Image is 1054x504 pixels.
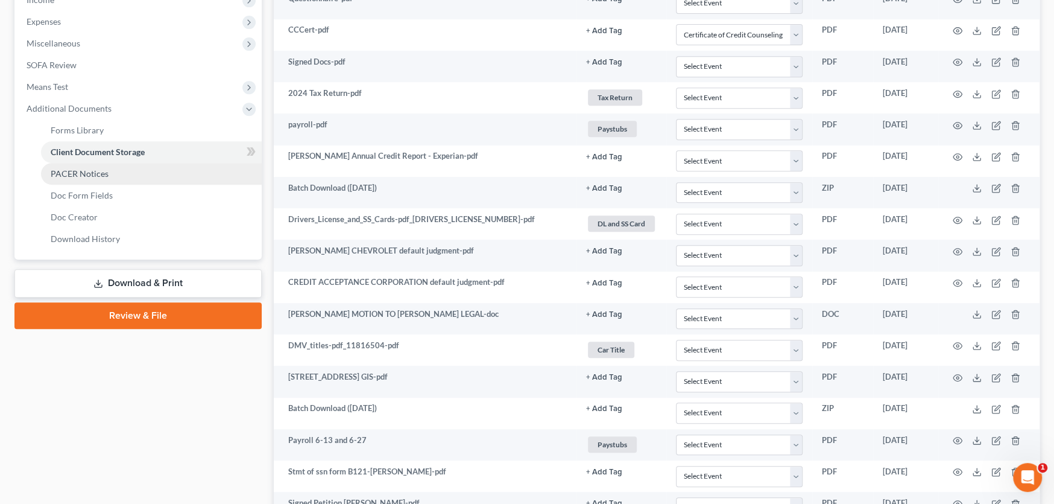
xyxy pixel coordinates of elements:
[274,145,576,177] td: [PERSON_NAME] Annual Credit Report - Experian-pdf
[588,215,655,232] span: DL and SS Card
[812,51,873,82] td: PDF
[586,403,657,414] a: + Add Tag
[873,366,938,397] td: [DATE]
[873,19,938,51] td: [DATE]
[873,145,938,177] td: [DATE]
[588,436,637,453] span: Paystubs
[588,89,642,106] span: Tax Return
[586,185,622,193] button: + Add Tag
[873,461,938,492] td: [DATE]
[586,340,657,360] a: Car Title
[588,342,634,358] span: Car Title
[873,334,938,366] td: [DATE]
[586,214,657,234] a: DL and SS Card
[586,371,657,383] a: + Add Tag
[586,308,657,320] a: + Add Tag
[14,269,262,298] a: Download & Print
[586,466,657,477] a: + Add Tag
[274,461,576,492] td: Stmt of ssn form B121-[PERSON_NAME]-pdf
[812,334,873,366] td: PDF
[873,208,938,240] td: [DATE]
[14,302,262,329] a: Review & File
[586,279,622,287] button: + Add Tag
[274,398,576,429] td: Batch Download ([DATE])
[812,177,873,208] td: ZIP
[586,276,657,288] a: + Add Tag
[41,163,262,185] a: PACER Notices
[586,247,622,255] button: + Add Tag
[586,468,622,476] button: + Add Tag
[812,461,873,492] td: PDF
[586,311,622,319] button: + Add Tag
[586,24,657,36] a: + Add Tag
[873,398,938,429] td: [DATE]
[41,185,262,206] a: Doc Form Fields
[51,168,109,179] span: PACER Notices
[812,82,873,113] td: PDF
[586,374,622,381] button: + Add Tag
[812,398,873,429] td: ZIP
[812,240,873,271] td: PDF
[274,177,576,208] td: Batch Download ([DATE])
[586,153,622,161] button: + Add Tag
[586,59,622,66] button: + Add Tag
[812,208,873,240] td: PDF
[812,19,873,51] td: PDF
[274,113,576,145] td: payroll-pdf
[812,429,873,461] td: PDF
[51,212,98,222] span: Doc Creator
[812,303,873,334] td: DOC
[41,120,262,141] a: Forms Library
[586,435,657,455] a: Paystubs
[17,54,262,76] a: SOFA Review
[27,38,80,48] span: Miscellaneous
[873,240,938,271] td: [DATE]
[1013,463,1042,492] iframe: Intercom live chat
[586,119,657,139] a: Paystubs
[586,182,657,194] a: + Add Tag
[274,303,576,334] td: [PERSON_NAME] MOTION TO [PERSON_NAME] LEGAL-doc
[274,19,576,51] td: CCCert-pdf
[274,82,576,113] td: 2024 Tax Return-pdf
[274,240,576,271] td: [PERSON_NAME] CHEVROLET default judgment-pdf
[586,56,657,68] a: + Add Tag
[873,272,938,303] td: [DATE]
[812,272,873,303] td: PDF
[586,27,622,35] button: + Add Tag
[873,51,938,82] td: [DATE]
[873,82,938,113] td: [DATE]
[812,145,873,177] td: PDF
[586,88,657,107] a: Tax Return
[41,206,262,228] a: Doc Creator
[873,177,938,208] td: [DATE]
[27,60,77,70] span: SOFA Review
[1038,463,1047,473] span: 1
[51,190,113,200] span: Doc Form Fields
[27,81,68,92] span: Means Test
[873,113,938,145] td: [DATE]
[812,366,873,397] td: PDF
[873,303,938,334] td: [DATE]
[27,16,61,27] span: Expenses
[812,113,873,145] td: PDF
[274,272,576,303] td: CREDIT ACCEPTANCE CORPORATION default judgment-pdf
[274,51,576,82] td: Signed Docs-pdf
[51,125,104,135] span: Forms Library
[274,208,576,240] td: Drivers_License_and_SS_Cards-pdf_[DRIVERS_LICENSE_NUMBER]-pdf
[274,334,576,366] td: DMV_titles-pdf_11816504-pdf
[41,141,262,163] a: Client Document Storage
[41,228,262,250] a: Download History
[51,234,120,244] span: Download History
[274,429,576,461] td: Payroll 6-13 and 6-27
[588,121,637,137] span: Paystubs
[586,150,657,162] a: + Add Tag
[873,429,938,461] td: [DATE]
[51,147,145,157] span: Client Document Storage
[27,103,112,113] span: Additional Documents
[586,245,657,257] a: + Add Tag
[586,405,622,413] button: + Add Tag
[274,366,576,397] td: [STREET_ADDRESS] GIS-pdf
